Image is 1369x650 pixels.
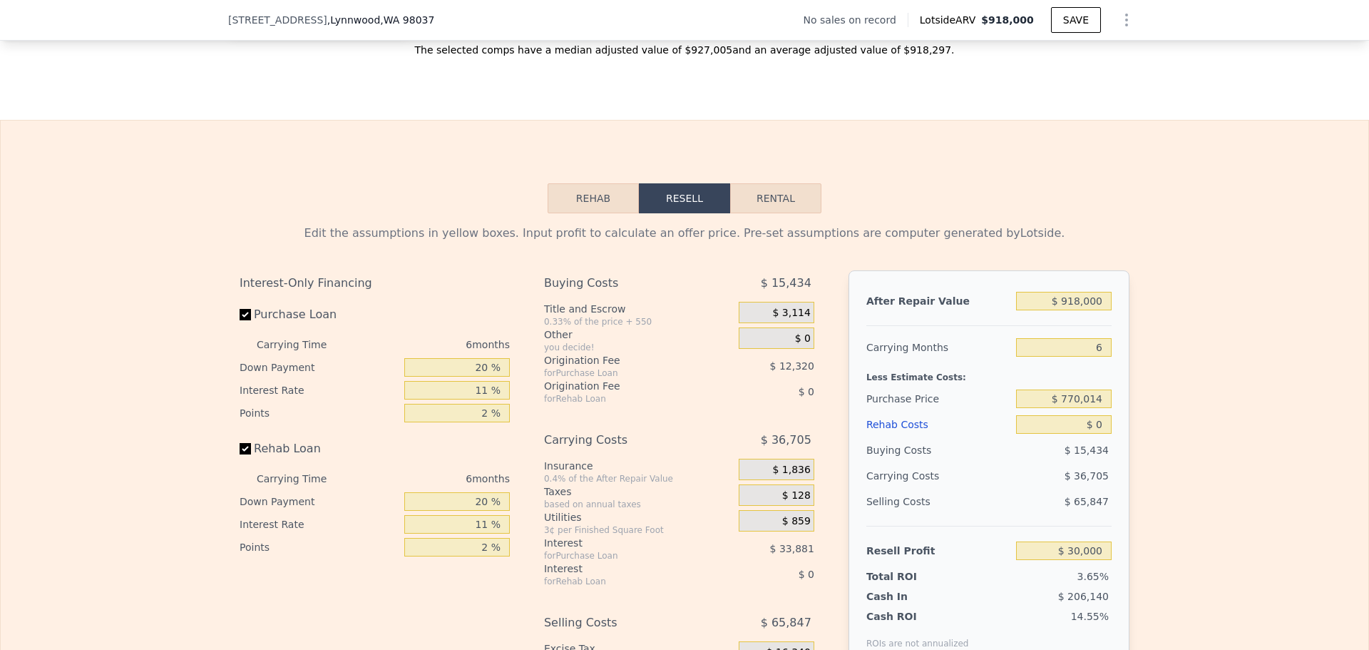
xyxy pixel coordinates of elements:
span: 3.65% [1077,571,1109,582]
div: Insurance [544,459,733,473]
div: Down Payment [240,356,399,379]
div: Purchase Price [866,386,1010,412]
div: 6 months [355,467,510,490]
div: Carrying Time [257,467,349,490]
span: $ 206,140 [1058,591,1109,602]
div: 3¢ per Finished Square Foot [544,524,733,536]
div: ROIs are not annualized [866,624,969,649]
div: Interest [544,562,703,576]
div: 6 months [355,333,510,356]
div: for Rehab Loan [544,576,703,587]
div: Other [544,327,733,342]
div: Total ROI [866,569,955,584]
div: Points [240,536,399,559]
div: 0.33% of the price + 550 [544,316,733,327]
div: Cash ROI [866,609,969,624]
div: Cash In [866,589,955,604]
div: Origination Fee [544,379,703,393]
div: Interest Rate [240,379,399,402]
span: $ 36,705 [761,427,811,453]
span: [STREET_ADDRESS] [228,13,327,27]
div: Interest-Only Financing [240,270,510,296]
label: Purchase Loan [240,302,399,327]
div: Buying Costs [866,437,1010,463]
span: $ 0 [795,332,811,345]
div: Selling Costs [544,610,703,636]
span: $ 0 [799,386,814,397]
div: Carrying Time [257,333,349,356]
div: Rehab Costs [866,412,1010,437]
span: $ 15,434 [1065,445,1109,456]
div: Interest Rate [240,513,399,536]
div: you decide! [544,342,733,353]
span: $ 12,320 [770,360,814,372]
div: for Purchase Loan [544,367,703,379]
div: Title and Escrow [544,302,733,316]
span: , WA 98037 [380,14,434,26]
div: Interest [544,536,703,550]
div: Carrying Costs [866,463,955,489]
span: $ 128 [782,489,811,502]
div: No sales on record [804,13,908,27]
button: SAVE [1051,7,1101,33]
span: $ 36,705 [1065,470,1109,482]
span: $ 3,114 [772,307,810,320]
span: , Lynnwood [327,13,435,27]
div: for Rehab Loan [544,393,703,405]
div: Origination Fee [544,353,703,367]
button: Rehab [548,183,639,213]
div: Edit the assumptions in yellow boxes. Input profit to calculate an offer price. Pre-set assumptio... [240,225,1129,242]
div: for Purchase Loan [544,550,703,562]
span: Lotside ARV [920,13,981,27]
div: based on annual taxes [544,499,733,510]
div: Buying Costs [544,270,703,296]
div: Carrying Months [866,335,1010,360]
button: Show Options [1112,6,1141,34]
div: Less Estimate Costs: [866,360,1112,386]
span: 14.55% [1071,611,1109,622]
div: Carrying Costs [544,427,703,453]
div: 0.4% of the After Repair Value [544,473,733,484]
input: Purchase Loan [240,309,251,320]
span: $ 33,881 [770,543,814,554]
span: $ 1,836 [772,464,810,477]
input: Rehab Loan [240,443,251,455]
span: $ 0 [799,569,814,580]
button: Rental [730,183,821,213]
span: $ 65,847 [1065,496,1109,507]
button: Resell [639,183,730,213]
div: Down Payment [240,490,399,513]
div: Points [240,402,399,425]
div: Taxes [544,484,733,499]
span: $ 15,434 [761,270,811,296]
div: Utilities [544,510,733,524]
div: After Repair Value [866,288,1010,314]
span: $ 859 [782,515,811,528]
label: Rehab Loan [240,436,399,462]
span: $918,000 [981,14,1034,26]
div: The selected comps have a median adjusted value of $927,005 and an average adjusted value of $918... [228,31,1141,57]
span: $ 65,847 [761,610,811,636]
div: Selling Costs [866,489,1010,514]
div: Resell Profit [866,538,1010,564]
